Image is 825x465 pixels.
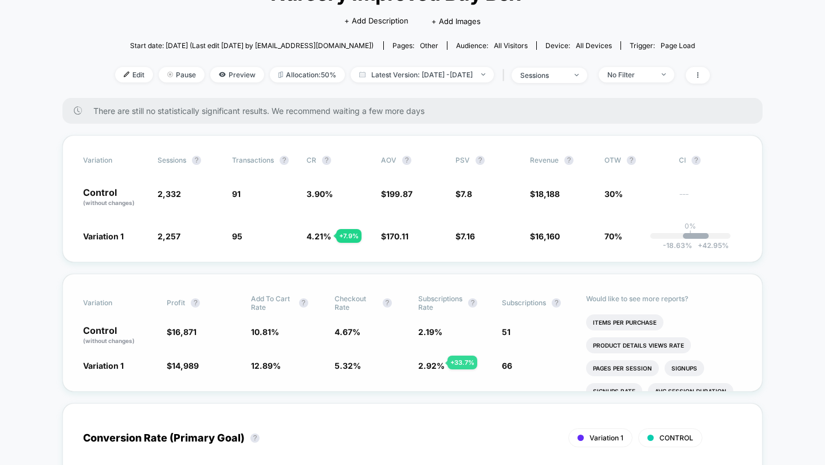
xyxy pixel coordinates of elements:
[191,298,200,308] button: ?
[83,188,146,207] p: Control
[251,361,281,371] span: 12.89 %
[307,156,316,164] span: CR
[575,74,579,76] img: end
[250,434,260,443] button: ?
[576,41,612,50] span: all devices
[383,298,392,308] button: ?
[468,298,477,308] button: ?
[344,15,408,27] span: + Add Description
[431,17,481,26] span: + Add Images
[502,361,512,371] span: 66
[278,72,283,78] img: rebalance
[83,337,135,344] span: (without changes)
[630,41,695,50] div: Trigger:
[381,231,408,241] span: $
[167,327,197,337] span: $
[299,298,308,308] button: ?
[167,361,199,371] span: $
[335,327,360,337] span: 4.67 %
[461,189,472,199] span: 7.8
[115,67,153,82] span: Edit
[520,71,566,80] div: sessions
[494,41,528,50] span: All Visitors
[679,191,742,207] span: ---
[172,327,197,337] span: 16,871
[535,231,560,241] span: 16,160
[210,67,264,82] span: Preview
[502,327,510,337] span: 51
[586,383,642,399] li: Signups Rate
[322,156,331,165] button: ?
[455,189,472,199] span: $
[307,231,331,241] span: 4.21 %
[627,156,636,165] button: ?
[159,67,205,82] span: Pause
[335,294,377,312] span: Checkout Rate
[418,327,442,337] span: 2.19 %
[604,231,622,241] span: 70%
[158,231,180,241] span: 2,257
[158,156,186,164] span: Sessions
[648,383,733,399] li: Avg Session Duration
[662,73,666,76] img: end
[461,231,475,241] span: 7.16
[420,41,438,50] span: other
[455,156,470,164] span: PSV
[679,156,742,165] span: CI
[500,67,512,84] span: |
[130,41,374,50] span: Start date: [DATE] (Last edit [DATE] by [EMAIL_ADDRESS][DOMAIN_NAME])
[530,231,560,241] span: $
[83,326,155,345] p: Control
[590,434,623,442] span: Variation 1
[689,230,692,239] p: |
[663,241,692,250] span: -18.63 %
[530,189,560,199] span: $
[586,314,663,330] li: Items Per Purchase
[232,231,242,241] span: 95
[476,156,485,165] button: ?
[692,156,701,165] button: ?
[659,434,693,442] span: CONTROL
[336,229,362,243] div: + 7.9 %
[280,156,289,165] button: ?
[392,41,438,50] div: Pages:
[83,156,146,165] span: Variation
[251,327,279,337] span: 10.81 %
[607,70,653,79] div: No Filter
[351,67,494,82] span: Latest Version: [DATE] - [DATE]
[167,298,185,307] span: Profit
[386,231,408,241] span: 170.11
[172,361,199,371] span: 14,989
[124,72,129,77] img: edit
[586,360,659,376] li: Pages Per Session
[270,67,345,82] span: Allocation: 50%
[232,189,241,199] span: 91
[564,156,573,165] button: ?
[307,189,333,199] span: 3.90 %
[661,41,695,50] span: Page Load
[698,241,702,250] span: +
[83,231,124,241] span: Variation 1
[418,294,462,312] span: Subscriptions Rate
[93,106,740,116] span: There are still no statistically significant results. We recommend waiting a few more days
[232,156,274,164] span: Transactions
[251,294,293,312] span: Add To Cart Rate
[604,156,667,165] span: OTW
[586,337,691,353] li: Product Details Views Rate
[192,156,201,165] button: ?
[665,360,704,376] li: Signups
[604,189,623,199] span: 30%
[83,294,146,312] span: Variation
[456,41,528,50] div: Audience:
[530,156,559,164] span: Revenue
[552,298,561,308] button: ?
[402,156,411,165] button: ?
[167,72,173,77] img: end
[692,241,729,250] span: 42.95 %
[455,231,475,241] span: $
[359,72,366,77] img: calendar
[535,189,560,199] span: 18,188
[158,189,181,199] span: 2,332
[381,156,396,164] span: AOV
[335,361,361,371] span: 5.32 %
